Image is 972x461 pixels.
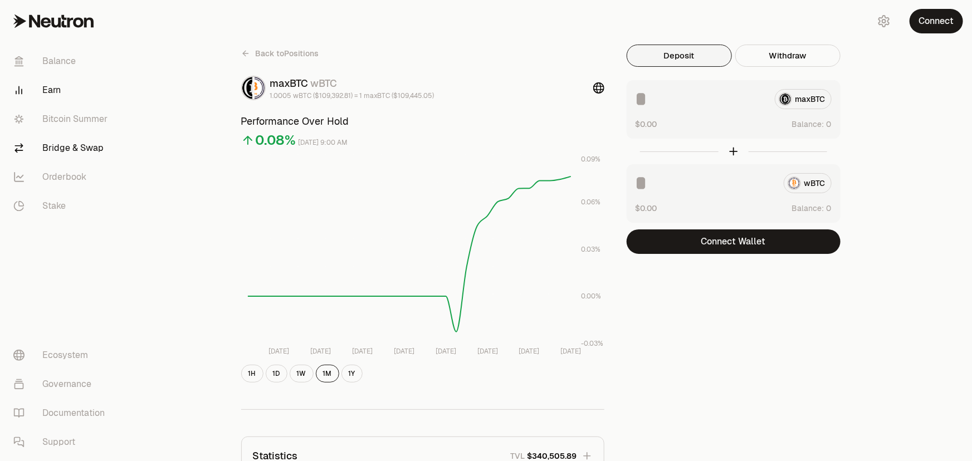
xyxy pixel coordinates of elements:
[519,347,539,356] tspan: [DATE]
[4,341,120,370] a: Ecosystem
[241,114,604,129] h3: Performance Over Hold
[910,9,963,33] button: Connect
[581,245,600,254] tspan: 0.03%
[792,119,824,130] span: Balance:
[394,347,414,356] tspan: [DATE]
[560,347,581,356] tspan: [DATE]
[352,347,373,356] tspan: [DATE]
[4,105,120,134] a: Bitcoin Summer
[242,77,252,99] img: maxBTC Logo
[4,428,120,457] a: Support
[4,47,120,76] a: Balance
[4,399,120,428] a: Documentation
[636,118,657,130] button: $0.00
[4,370,120,399] a: Governance
[4,76,120,105] a: Earn
[341,365,363,382] button: 1Y
[581,292,601,301] tspan: 0.00%
[435,347,456,356] tspan: [DATE]
[255,77,265,99] img: wBTC Logo
[581,198,600,207] tspan: 0.06%
[477,347,497,356] tspan: [DATE]
[792,203,824,214] span: Balance:
[311,77,338,90] span: wBTC
[4,134,120,163] a: Bridge & Swap
[636,202,657,214] button: $0.00
[4,192,120,220] a: Stake
[299,136,348,149] div: [DATE] 9:00 AM
[256,131,296,149] div: 0.08%
[268,347,289,356] tspan: [DATE]
[241,45,319,62] a: Back toPositions
[735,45,841,67] button: Withdraw
[581,155,600,164] tspan: 0.09%
[581,339,603,348] tspan: -0.03%
[241,365,263,382] button: 1H
[270,76,434,91] div: maxBTC
[290,365,314,382] button: 1W
[310,347,331,356] tspan: [DATE]
[4,163,120,192] a: Orderbook
[266,365,287,382] button: 1D
[627,229,841,254] button: Connect Wallet
[270,91,434,100] div: 1.0005 wBTC ($109,392.81) = 1 maxBTC ($109,445.05)
[256,48,319,59] span: Back to Positions
[316,365,339,382] button: 1M
[627,45,732,67] button: Deposit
